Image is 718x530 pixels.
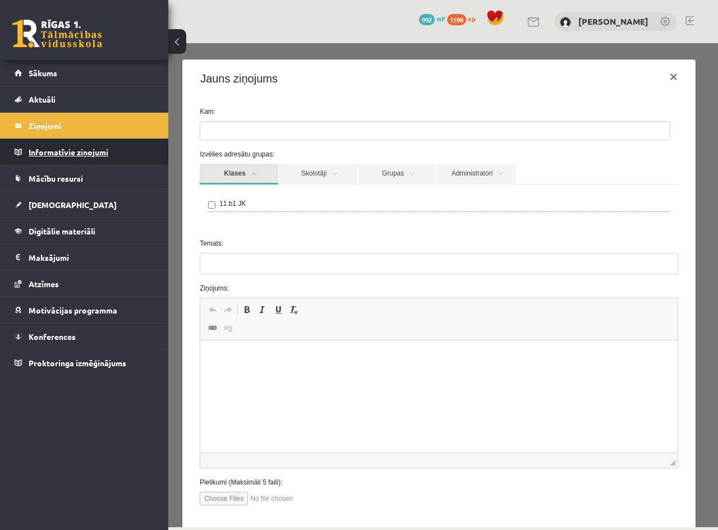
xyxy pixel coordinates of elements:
[71,259,86,274] a: Bold (Ctrl+B)
[29,226,95,236] span: Digitālie materiāli
[23,240,518,250] label: Ziņojums:
[15,113,154,139] a: Ziņojumi
[15,165,154,191] a: Mācību resursi
[29,94,56,104] span: Aktuāli
[15,245,154,270] a: Maksājumi
[51,155,77,165] label: 11.b1 JK
[15,218,154,244] a: Digitālie materiāli
[29,68,57,78] span: Sākums
[29,358,126,368] span: Proktoringa izmēģinājums
[15,350,154,376] a: Proktoringa izmēģinājums
[23,434,518,444] label: Pielikumi (Maksimāli 5 faili):
[23,63,518,73] label: Kam:
[32,297,509,409] iframe: Rich Text Editor, wiswyg-editor-47433859343400-1760012181-500
[190,121,268,141] a: Grupas
[419,14,435,25] span: 992
[560,17,571,28] img: Samanta Ābele
[447,14,481,23] a: 1598 xp
[29,279,59,289] span: Atzīmes
[15,297,154,323] a: Motivācijas programma
[12,20,102,48] a: Rīgas 1. Tālmācības vidusskola
[29,331,76,342] span: Konferences
[501,417,507,422] span: Drag to resize
[269,121,347,141] a: Administratori
[31,121,110,141] a: Klases
[86,259,102,274] a: Italic (Ctrl+I)
[102,259,118,274] a: Underline (Ctrl+U)
[29,200,117,210] span: [DEMOGRAPHIC_DATA]
[36,278,52,292] a: Link (Ctrl+K)
[15,192,154,218] a: [DEMOGRAPHIC_DATA]
[15,324,154,349] a: Konferences
[52,278,68,292] a: Unlink
[29,245,154,270] legend: Maksājumi
[118,259,134,274] a: Remove Format
[23,106,518,116] label: Izvēlies adresātu grupas:
[32,27,109,44] h4: Jauns ziņojums
[447,14,466,25] span: 1598
[15,60,154,86] a: Sākums
[36,259,52,274] a: Undo (Ctrl+Z)
[52,259,68,274] a: Redo (Ctrl+Y)
[468,14,475,23] span: xp
[436,14,445,23] span: mP
[23,195,518,205] label: Temats:
[578,16,648,27] a: [PERSON_NAME]
[29,173,83,183] span: Mācību resursi
[493,18,518,49] button: ×
[15,271,154,297] a: Atzīmes
[419,14,445,23] a: 992 mP
[29,139,154,165] legend: Informatīvie ziņojumi
[15,139,154,165] a: Informatīvie ziņojumi
[29,305,117,315] span: Motivācijas programma
[29,113,154,139] legend: Ziņojumi
[111,121,189,141] a: Skolotāji
[15,86,154,112] a: Aktuāli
